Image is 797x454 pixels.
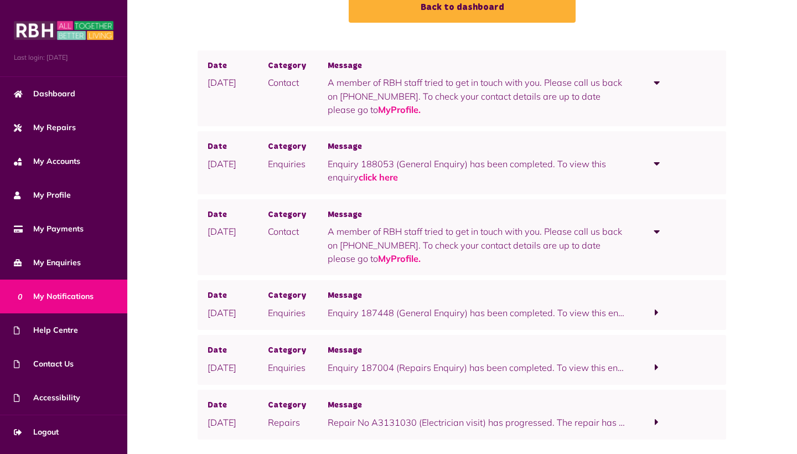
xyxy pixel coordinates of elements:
p: [DATE] [208,157,267,171]
span: Category [268,141,328,153]
p: Repairs [268,416,328,429]
span: Category [268,209,328,221]
span: Message [328,209,627,221]
span: Category [268,400,328,412]
span: My Notifications [14,291,94,302]
p: [DATE] [208,306,267,319]
span: Last login: [DATE] [14,53,113,63]
span: Message [328,290,627,302]
span: Date [208,400,267,412]
span: Accessibility [14,392,80,404]
span: Date [208,209,267,221]
span: Category [268,290,328,302]
span: My Repairs [14,122,76,133]
p: Enquiry 187448 (General Enquiry) has been completed. To view this enquiry [328,306,627,319]
span: Category [268,345,328,357]
span: Date [208,345,267,357]
p: [DATE] [208,361,267,374]
p: [DATE] [208,76,267,89]
span: My Profile [14,189,71,201]
p: Contact [268,76,328,89]
p: Repair No A3131030 (Electrician visit) has progressed. The repair has been fully completed. To vi... [328,416,627,429]
span: Help Centre [14,324,78,336]
span: My Enquiries [14,257,81,269]
p: Enquiries [268,157,328,171]
span: Logout [14,426,59,438]
span: Message [328,141,627,153]
span: Dashboard [14,88,75,100]
span: My Accounts [14,156,80,167]
img: MyRBH [14,19,113,42]
p: [DATE] [208,225,267,238]
span: Date [208,141,267,153]
span: Date [208,60,267,73]
span: Message [328,345,627,357]
a: MyProfile. [378,253,421,264]
span: My Payments [14,223,84,235]
p: Enquiries [268,306,328,319]
span: Date [208,290,267,302]
p: [DATE] [208,416,267,429]
p: Contact [268,225,328,238]
span: Message [328,60,627,73]
p: Enquiry 188053 (General Enquiry) has been completed. To view this enquiry [328,157,627,184]
p: Enquiries [268,361,328,374]
a: MyProfile. [378,104,421,115]
span: Category [268,60,328,73]
span: Message [328,400,627,412]
a: click here [359,172,398,183]
span: Contact Us [14,358,74,370]
span: 0 [14,290,26,302]
p: A member of RBH staff tried to get in touch with you. Please call us back on [PHONE_NUMBER]. To c... [328,76,627,116]
p: Enquiry 187004 (Repairs Enquiry) has been completed. To view this enquiry [328,361,627,374]
p: A member of RBH staff tried to get in touch with you. Please call us back on [PHONE_NUMBER]. To c... [328,225,627,265]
